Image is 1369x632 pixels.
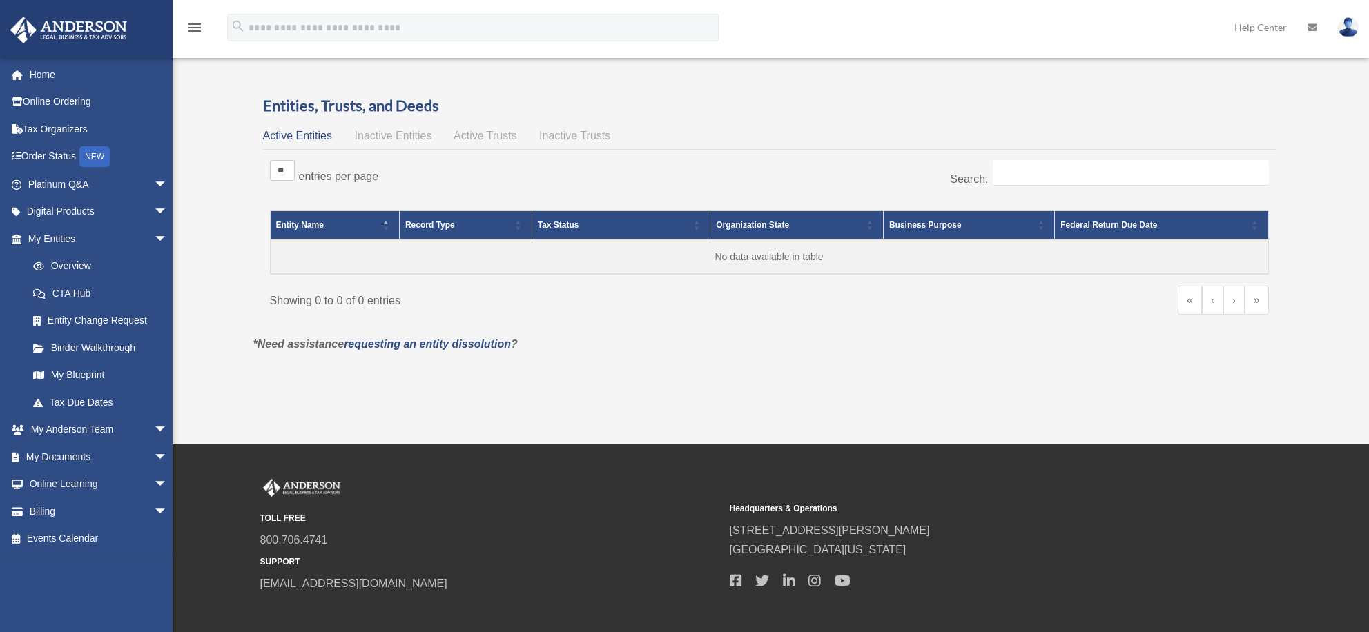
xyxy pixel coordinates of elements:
span: Active Entities [263,130,332,141]
a: My Entitiesarrow_drop_down [10,225,182,253]
a: CTA Hub [19,279,182,307]
span: arrow_drop_down [154,497,182,526]
a: Binder Walkthrough [19,334,182,362]
a: My Anderson Teamarrow_drop_down [10,416,188,444]
a: Last [1245,286,1269,315]
a: Previous [1202,286,1223,315]
span: arrow_drop_down [154,416,182,444]
div: Showing 0 to 0 of 0 entries [270,286,759,310]
a: 800.706.4741 [260,534,328,546]
span: arrow_drop_down [154,170,182,199]
a: Next [1223,286,1245,315]
a: Order StatusNEW [10,143,188,171]
label: Search: [950,173,988,185]
a: Tax Due Dates [19,388,182,416]
small: SUPPORT [260,555,720,569]
th: Entity Name: Activate to invert sorting [270,211,399,240]
a: Billingarrow_drop_down [10,497,188,525]
a: Platinum Q&Aarrow_drop_down [10,170,188,198]
span: Record Type [405,220,455,230]
img: User Pic [1338,17,1359,37]
span: Organization State [716,220,789,230]
span: Inactive Trusts [539,130,610,141]
span: Tax Status [538,220,579,230]
a: [STREET_ADDRESS][PERSON_NAME] [730,524,930,536]
span: Inactive Entities [354,130,431,141]
img: Anderson Advisors Platinum Portal [260,479,343,497]
small: Headquarters & Operations [730,502,1190,516]
th: Business Purpose: Activate to sort [883,211,1054,240]
a: Online Learningarrow_drop_down [10,471,188,498]
a: Digital Productsarrow_drop_down [10,198,188,226]
a: [GEOGRAPHIC_DATA][US_STATE] [730,544,906,555]
h3: Entities, Trusts, and Deeds [263,95,1276,117]
td: No data available in table [270,239,1268,274]
th: Federal Return Due Date: Activate to sort [1055,211,1268,240]
th: Tax Status: Activate to sort [532,211,710,240]
a: Overview [19,253,175,280]
i: menu [186,19,203,36]
a: My Blueprint [19,362,182,389]
a: My Documentsarrow_drop_down [10,443,188,471]
span: arrow_drop_down [154,443,182,471]
label: entries per page [299,170,379,182]
span: arrow_drop_down [154,225,182,253]
span: Business Purpose [889,220,962,230]
span: Federal Return Due Date [1060,220,1157,230]
a: Home [10,61,188,88]
a: menu [186,24,203,36]
a: [EMAIL_ADDRESS][DOMAIN_NAME] [260,577,447,589]
em: *Need assistance ? [253,338,518,350]
span: arrow_drop_down [154,471,182,499]
div: NEW [79,146,110,167]
img: Anderson Advisors Platinum Portal [6,17,131,43]
span: Active Trusts [454,130,517,141]
a: Events Calendar [10,525,188,553]
i: search [231,19,246,34]
a: Entity Change Request [19,307,182,335]
small: TOLL FREE [260,511,720,526]
span: Entity Name [276,220,324,230]
a: Online Ordering [10,88,188,116]
th: Organization State: Activate to sort [710,211,884,240]
a: requesting an entity dissolution [344,338,511,350]
th: Record Type: Activate to sort [399,211,532,240]
span: arrow_drop_down [154,198,182,226]
a: Tax Organizers [10,115,188,143]
a: First [1178,286,1202,315]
